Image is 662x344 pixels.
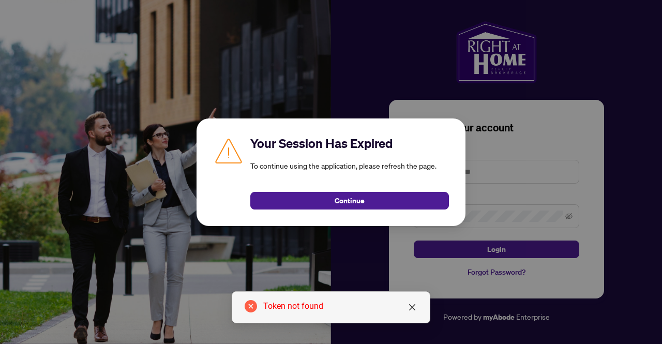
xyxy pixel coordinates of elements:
img: Caution icon [213,135,244,166]
div: To continue using the application, please refresh the page. [250,135,449,210]
div: Token not found [263,300,417,312]
span: close [408,303,416,311]
span: close-circle [245,300,257,312]
span: Continue [335,192,365,209]
a: Close [407,302,418,313]
h2: Your Session Has Expired [250,135,449,152]
button: Continue [250,192,449,210]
